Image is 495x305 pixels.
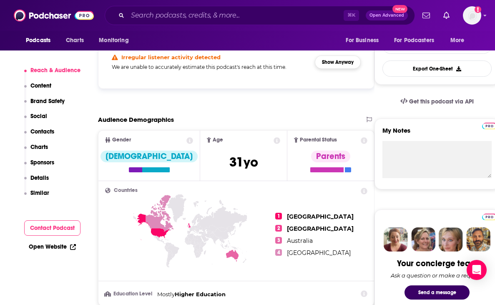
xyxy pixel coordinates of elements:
[30,189,49,197] p: Similar
[30,113,47,120] p: Social
[30,67,80,74] p: Reach & Audience
[105,6,415,25] div: Search podcasts, credits, & more...
[24,82,52,98] button: Content
[30,128,54,135] p: Contacts
[287,237,313,245] span: Australia
[397,258,477,269] div: Your concierge team
[24,113,48,128] button: Social
[366,10,408,20] button: Open AdvancedNew
[384,227,408,252] img: Sydney Profile
[24,67,81,82] button: Reach & Audience
[121,54,221,60] h4: Irregular listener activity detected
[175,291,226,297] span: Higher Education
[344,10,359,21] span: ⌘ K
[411,227,435,252] img: Barbara Profile
[382,60,492,77] button: Export One-Sheet
[287,225,354,232] span: [GEOGRAPHIC_DATA]
[98,116,174,124] h2: Audience Demographics
[419,8,433,23] a: Show notifications dropdown
[346,35,379,46] span: For Business
[128,9,344,22] input: Search podcasts, credits, & more...
[467,260,487,280] div: Open Intercom Messenger
[389,33,446,48] button: open menu
[30,144,48,151] p: Charts
[275,213,282,219] span: 1
[463,6,481,25] button: Show profile menu
[112,137,131,143] span: Gender
[340,33,389,48] button: open menu
[445,33,475,48] button: open menu
[66,35,84,46] span: Charts
[392,5,407,13] span: New
[275,225,282,232] span: 2
[405,285,470,300] button: Send a message
[229,154,258,170] span: 31 yo
[369,13,404,18] span: Open Advanced
[24,174,49,190] button: Details
[30,82,51,89] p: Content
[24,159,55,174] button: Sponsors
[112,64,308,70] h5: We are unable to accurately estimate this podcast's reach at this time.
[409,98,474,105] span: Get this podcast via API
[287,213,354,220] span: [GEOGRAPHIC_DATA]
[466,227,490,252] img: Jon Profile
[24,189,50,205] button: Similar
[60,33,89,48] a: Charts
[275,237,282,244] span: 3
[30,174,49,181] p: Details
[24,144,48,159] button: Charts
[315,55,361,69] button: Show Anyway
[213,137,223,143] span: Age
[29,243,76,250] a: Open Website
[99,35,128,46] span: Monitoring
[394,35,434,46] span: For Podcasters
[391,272,483,279] div: Ask a question or make a request.
[14,8,94,23] img: Podchaser - Follow, Share and Rate Podcasts
[24,220,81,236] button: Contact Podcast
[475,6,481,13] svg: Add a profile image
[93,33,139,48] button: open menu
[105,291,154,297] h3: Education Level
[157,291,175,297] span: Mostly
[101,151,198,162] div: [DEMOGRAPHIC_DATA]
[450,35,465,46] span: More
[439,227,463,252] img: Jules Profile
[30,159,54,166] p: Sponsors
[463,6,481,25] span: Logged in as harrycunnane
[382,126,492,141] label: My Notes
[24,98,65,113] button: Brand Safety
[30,98,65,105] p: Brand Safety
[311,151,350,162] div: Parents
[463,6,481,25] img: User Profile
[275,249,282,256] span: 4
[300,137,337,143] span: Parental Status
[394,91,480,112] a: Get this podcast via API
[26,35,50,46] span: Podcasts
[20,33,61,48] button: open menu
[24,128,55,144] button: Contacts
[114,188,138,193] span: Countries
[440,8,453,23] a: Show notifications dropdown
[287,249,351,257] span: [GEOGRAPHIC_DATA]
